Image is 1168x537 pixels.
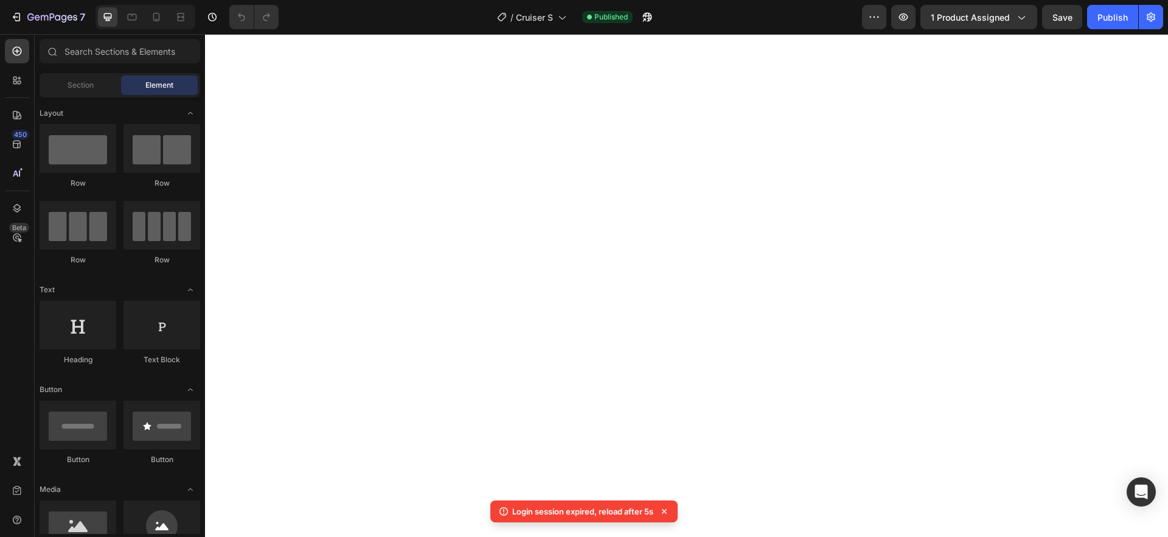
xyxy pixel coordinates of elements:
[1087,5,1138,29] button: Publish
[5,5,91,29] button: 7
[123,178,200,189] div: Row
[920,5,1037,29] button: 1 product assigned
[181,480,200,499] span: Toggle open
[181,380,200,399] span: Toggle open
[123,254,200,265] div: Row
[205,34,1168,537] iframe: Design area
[40,384,62,395] span: Button
[229,5,279,29] div: Undo/Redo
[516,11,553,24] span: Cruiser S
[1127,477,1156,507] div: Open Intercom Messenger
[40,454,116,465] div: Button
[931,11,1010,24] span: 1 product assigned
[68,80,94,91] span: Section
[40,254,116,265] div: Row
[123,354,200,365] div: Text Block
[12,130,29,139] div: 450
[512,505,653,518] p: Login session expired, reload after 5s
[40,284,55,295] span: Text
[181,280,200,300] span: Toggle open
[181,104,200,123] span: Toggle open
[40,108,63,119] span: Layout
[1042,5,1082,29] button: Save
[80,10,85,24] p: 7
[123,454,200,465] div: Button
[40,39,200,63] input: Search Sections & Elements
[40,354,116,365] div: Heading
[594,12,628,23] span: Published
[145,80,173,91] span: Element
[40,484,61,495] span: Media
[1097,11,1128,24] div: Publish
[40,178,116,189] div: Row
[9,223,29,233] div: Beta
[1052,12,1072,23] span: Save
[510,11,513,24] span: /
